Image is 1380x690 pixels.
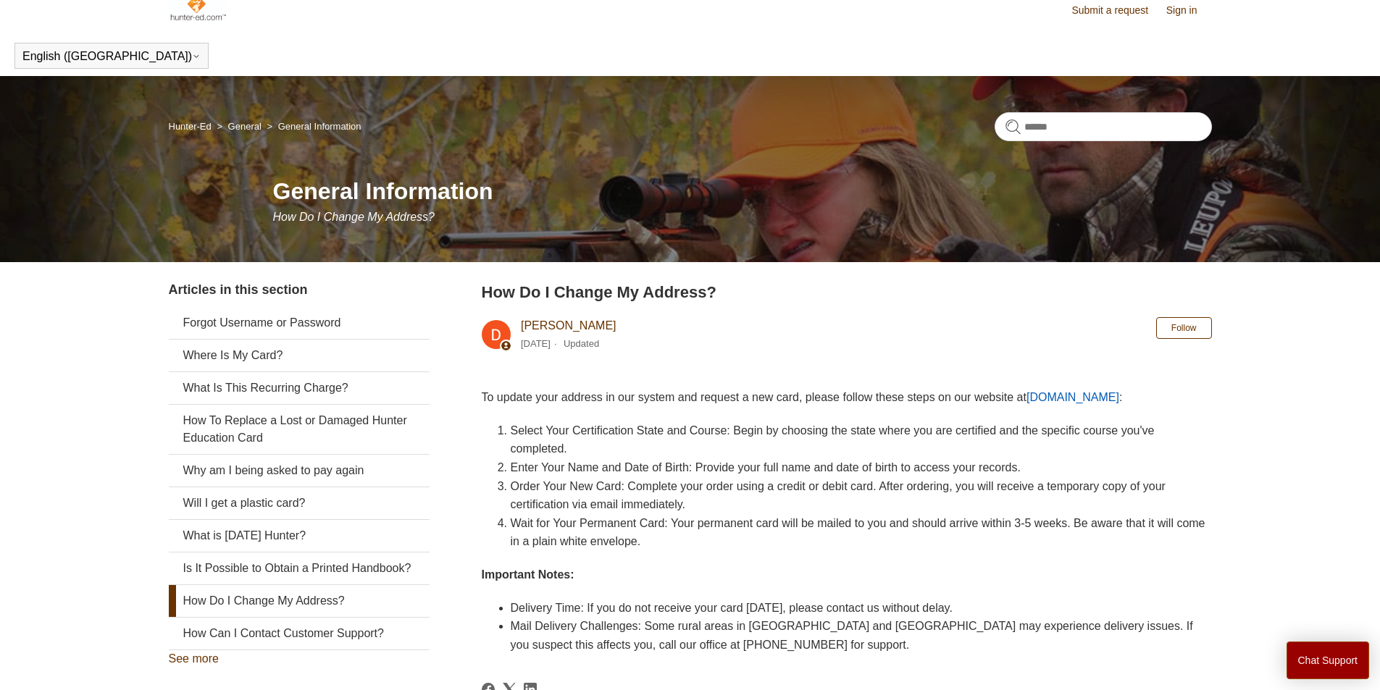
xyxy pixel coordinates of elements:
a: General [228,121,262,132]
span: Articles in this section [169,282,308,297]
li: Wait for Your Permanent Card: Your permanent card will be mailed to you and should arrive within ... [511,514,1212,551]
a: [PERSON_NAME] [521,319,616,332]
button: English ([GEOGRAPHIC_DATA]) [22,50,201,63]
a: Forgot Username or Password [169,307,430,339]
h2: How Do I Change My Address? [482,280,1212,304]
button: Follow Article [1156,317,1212,339]
a: General Information [278,121,361,132]
li: General Information [264,121,361,132]
a: Why am I being asked to pay again [169,455,430,487]
a: Sign in [1166,3,1212,18]
li: Select Your Certification State and Course: Begin by choosing the state where you are certified a... [511,421,1212,458]
a: Where Is My Card? [169,340,430,371]
time: 03/04/2024, 09:52 [521,338,551,349]
a: Is It Possible to Obtain a Printed Handbook? [169,552,430,584]
h1: General Information [273,174,1212,209]
input: Search [995,112,1212,141]
li: Order Your New Card: Complete your order using a credit or debit card. After ordering, you will r... [511,477,1212,514]
a: What Is This Recurring Charge? [169,372,430,404]
a: Hunter-Ed [169,121,212,132]
a: Submit a request [1071,3,1163,18]
li: Mail Delivery Challenges: Some rural areas in [GEOGRAPHIC_DATA] and [GEOGRAPHIC_DATA] may experie... [511,617,1212,654]
p: To update your address in our system and request a new card, please follow these steps on our web... [482,388,1212,407]
li: Updated [564,338,599,349]
a: How To Replace a Lost or Damaged Hunter Education Card [169,405,430,454]
span: How Do I Change My Address? [273,211,435,223]
strong: Important Notes: [482,568,574,581]
li: Hunter-Ed [169,121,214,132]
a: See more [169,652,219,665]
a: How Do I Change My Address? [169,585,430,617]
li: General [214,121,264,132]
a: What is [DATE] Hunter? [169,520,430,552]
button: Chat Support [1287,641,1370,679]
a: [DOMAIN_NAME] [1026,391,1119,403]
a: Will I get a plastic card? [169,487,430,519]
a: How Can I Contact Customer Support? [169,618,430,649]
li: Enter Your Name and Date of Birth: Provide your full name and date of birth to access your records. [511,458,1212,477]
li: Delivery Time: If you do not receive your card [DATE], please contact us without delay. [511,599,1212,618]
